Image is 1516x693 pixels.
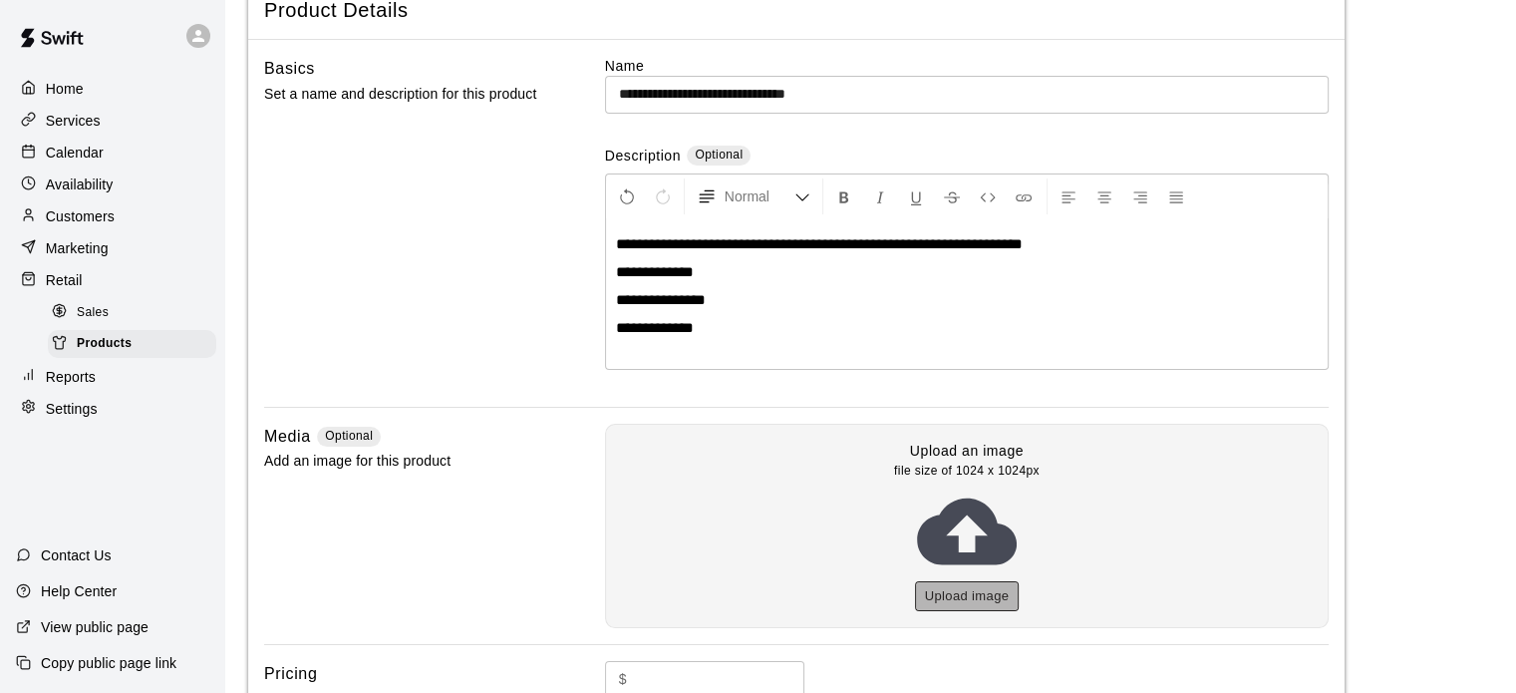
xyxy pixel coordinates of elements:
p: Availability [46,174,114,194]
p: Set a name and description for this product [264,82,541,107]
a: Products [48,328,224,359]
a: Services [16,106,208,136]
span: Products [77,334,132,354]
button: Format Underline [899,178,933,214]
button: Left Align [1052,178,1085,214]
p: Reports [46,367,96,387]
h6: Pricing [264,661,317,687]
p: Settings [46,399,98,419]
p: Marketing [46,238,109,258]
p: Upload an image [910,441,1024,462]
button: Format Italics [863,178,897,214]
a: Retail [16,265,208,295]
h6: Media [264,424,311,450]
button: Insert Code [971,178,1005,214]
div: Sales [48,299,216,327]
button: Right Align [1123,178,1157,214]
p: Home [46,79,84,99]
a: Calendar [16,138,208,168]
button: Insert Link [1007,178,1041,214]
a: Marketing [16,233,208,263]
button: Format Bold [827,178,861,214]
label: Name [605,56,1329,76]
a: Customers [16,201,208,231]
span: Sales [77,303,109,323]
button: Undo [610,178,644,214]
div: Products [48,330,216,358]
a: Home [16,74,208,104]
span: Optional [325,429,373,443]
h6: Basics [264,56,315,82]
a: Availability [16,170,208,199]
a: Reports [16,362,208,392]
a: Sales [48,297,224,328]
p: Calendar [46,143,104,163]
button: Upload image [915,581,1020,612]
label: Description [605,146,681,169]
p: $ [619,669,627,690]
span: Normal [725,186,794,206]
a: Settings [16,394,208,424]
p: Add an image for this product [264,449,541,474]
p: Retail [46,270,83,290]
p: Contact Us [41,545,112,565]
button: Center Align [1087,178,1121,214]
button: Redo [646,178,680,214]
p: Copy public page link [41,653,176,673]
button: Justify Align [1159,178,1193,214]
span: file size of 1024 x 1024px [894,462,1040,482]
p: Customers [46,206,115,226]
p: View public page [41,617,149,637]
button: Format Strikethrough [935,178,969,214]
p: Help Center [41,581,117,601]
button: Formatting Options [689,178,818,214]
span: Optional [695,148,743,162]
p: Services [46,111,101,131]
